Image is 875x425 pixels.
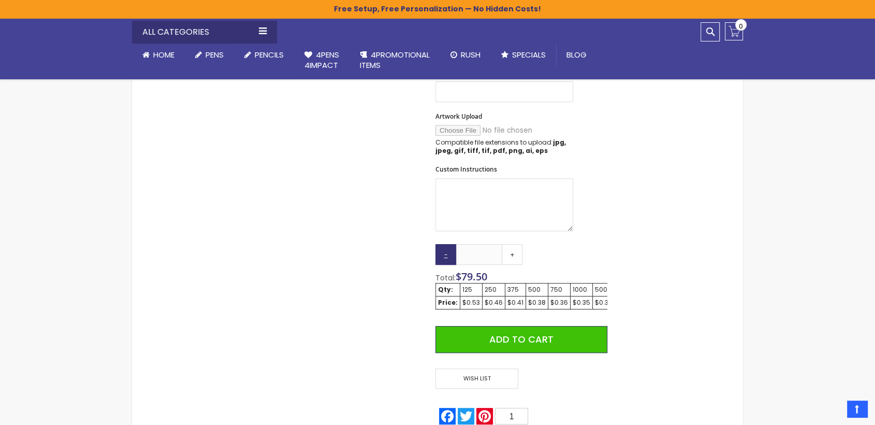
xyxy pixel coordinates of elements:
div: 375 [507,286,523,294]
span: Custom Instructions [435,165,497,174]
span: Artwork Upload [435,112,482,121]
span: 1 [509,412,514,421]
a: Twitter [457,408,475,424]
div: 500 [528,286,546,294]
span: Home [153,49,174,60]
span: Pens [206,49,224,60]
div: 125 [462,286,480,294]
a: Home [132,44,185,66]
a: Top [847,401,867,417]
a: + [502,244,522,265]
div: 5000 [595,286,612,294]
div: $0.53 [462,299,480,307]
span: 79.50 [461,270,487,284]
div: $0.38 [528,299,546,307]
span: Wish List [435,369,518,389]
span: 0 [739,21,743,31]
a: - [435,244,456,265]
span: Rush [461,49,480,60]
span: Add to Cart [489,333,553,346]
strong: Price: [438,298,458,307]
div: 750 [550,286,568,294]
a: Wish List [435,369,521,389]
span: $ [456,270,487,284]
span: Blog [566,49,587,60]
a: Pencils [234,44,294,66]
a: Specials [491,44,556,66]
div: $0.41 [507,299,523,307]
a: Blog [556,44,597,66]
a: 4Pens4impact [294,44,349,77]
span: 4PROMOTIONAL ITEMS [360,49,430,70]
a: Facebook [438,408,457,424]
div: All Categories [132,21,277,44]
div: $0.35 [573,299,590,307]
strong: Qty: [438,285,453,294]
div: 250 [485,286,503,294]
div: $0.46 [485,299,503,307]
span: Specials [512,49,546,60]
div: 1000 [573,286,590,294]
strong: jpg, jpeg, gif, tiff, tif, pdf, png, ai, eps [435,138,566,155]
a: Pens [185,44,234,66]
span: Pencils [255,49,284,60]
a: 4PROMOTIONALITEMS [349,44,440,77]
p: Compatible file extensions to upload: [435,138,573,155]
a: 0 [725,22,743,40]
div: $0.36 [550,299,568,307]
div: $0.33 [595,299,612,307]
span: 4Pens 4impact [304,49,339,70]
a: Pinterest1 [475,408,529,424]
span: Total: [435,273,456,283]
button: Add to Cart [435,326,607,353]
a: Rush [440,44,491,66]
